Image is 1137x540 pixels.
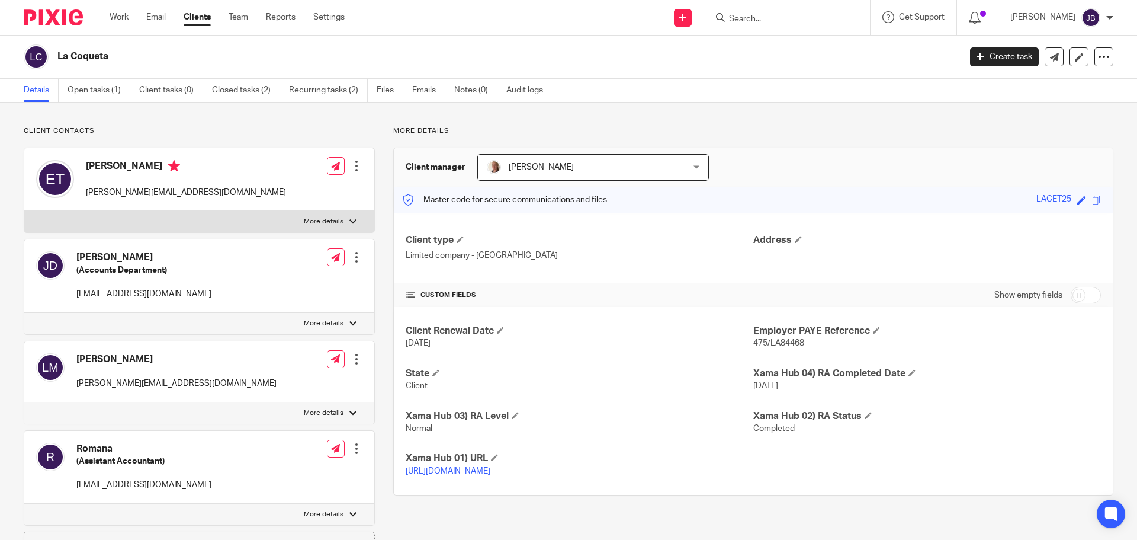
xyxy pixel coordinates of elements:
h4: State [406,368,753,380]
a: Client tasks (0) [139,79,203,102]
a: Create task [970,47,1039,66]
a: Audit logs [506,79,552,102]
h4: Xama Hub 01) URL [406,452,753,465]
h5: (Accounts Department) [76,264,211,276]
a: Reports [266,11,296,23]
p: More details [393,126,1113,136]
a: Email [146,11,166,23]
p: More details [304,408,343,418]
span: Get Support [899,13,945,21]
a: Emails [412,79,445,102]
input: Search [728,14,834,25]
img: svg%3E [36,353,65,382]
p: [PERSON_NAME][EMAIL_ADDRESS][DOMAIN_NAME] [76,378,277,389]
p: [EMAIL_ADDRESS][DOMAIN_NAME] [76,288,211,300]
span: [PERSON_NAME] [509,163,574,171]
p: [EMAIL_ADDRESS][DOMAIN_NAME] [76,479,211,491]
h4: [PERSON_NAME] [76,353,277,366]
h4: Address [753,234,1101,247]
label: Show empty fields [994,289,1062,301]
h4: Romana [76,443,211,455]
a: Closed tasks (2) [212,79,280,102]
h4: [PERSON_NAME] [86,160,286,175]
img: svg%3E [36,443,65,471]
p: [PERSON_NAME] [1010,11,1075,23]
h4: CUSTOM FIELDS [406,290,753,300]
img: svg%3E [24,44,49,69]
a: Team [229,11,248,23]
a: Details [24,79,59,102]
span: Completed [753,424,795,433]
h4: [PERSON_NAME] [76,251,211,264]
h4: Client type [406,234,753,247]
p: [PERSON_NAME][EMAIL_ADDRESS][DOMAIN_NAME] [86,187,286,199]
a: [URL][DOMAIN_NAME] [406,467,490,475]
a: Notes (0) [454,79,497,102]
p: More details [304,217,343,226]
img: svg%3E [36,251,65,280]
div: LACET25 [1036,193,1071,207]
span: 475/LA84468 [753,339,804,347]
span: Client [406,382,428,390]
i: Primary [168,160,180,172]
img: svg%3E [1081,8,1100,27]
p: Master code for secure communications and files [403,194,607,206]
a: Recurring tasks (2) [289,79,368,102]
a: Clients [184,11,211,23]
span: [DATE] [406,339,431,347]
img: Trudi.jpg [487,160,501,174]
a: Files [377,79,403,102]
img: svg%3E [36,160,74,198]
p: More details [304,319,343,328]
h5: (Assistant Accountant) [76,455,211,467]
h3: Client manager [406,161,465,173]
h4: Xama Hub 04) RA Completed Date [753,368,1101,380]
span: Normal [406,424,432,433]
h4: Xama Hub 02) RA Status [753,410,1101,423]
img: Pixie [24,9,83,25]
h4: Employer PAYE Reference [753,325,1101,337]
h4: Client Renewal Date [406,325,753,337]
p: More details [304,510,343,519]
p: Limited company - [GEOGRAPHIC_DATA] [406,250,753,261]
h4: Xama Hub 03) RA Level [406,410,753,423]
a: Open tasks (1) [68,79,130,102]
a: Work [110,11,129,23]
p: Client contacts [24,126,375,136]
h2: La Coqueta [57,50,773,63]
a: Settings [313,11,345,23]
span: [DATE] [753,382,778,390]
